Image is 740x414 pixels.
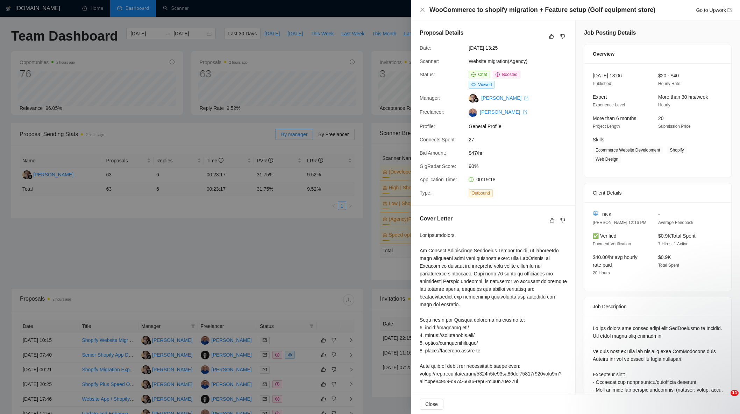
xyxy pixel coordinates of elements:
span: Experience Level [593,103,625,107]
span: Chat [478,72,487,77]
button: like [547,32,556,41]
span: Hourly Rate [658,81,680,86]
span: Expert [593,94,607,100]
span: $0.9K [658,254,671,260]
span: Shopify [667,146,687,154]
a: [PERSON_NAME] export [480,109,527,115]
img: c1gfRzHJo4lwB2uvQU6P4BT15O_lr8ReaehWjS0ADxTjCRy4vAPwXYrdgz0EeetcBO [469,108,477,117]
iframe: Intercom live chat [716,390,733,407]
span: Freelancer: [420,109,444,115]
span: Project Length [593,124,620,129]
span: clock-circle [469,177,474,182]
span: More than 6 months [593,115,636,121]
span: 27 [469,136,574,143]
a: Website migration(Agency) [469,58,527,64]
span: $0.9K Total Spent [658,233,696,239]
span: close [420,7,425,13]
span: Scanner: [420,58,439,64]
span: Ecommerce Website Development [593,146,663,154]
span: Payment Verification [593,241,631,246]
div: Job Description [593,297,723,316]
span: DNK [602,211,612,218]
span: Connects Spent: [420,137,456,142]
a: [PERSON_NAME] export [481,95,528,101]
span: 20 Hours [593,271,610,275]
img: gigradar-bm.png [474,98,479,103]
button: dislike [558,32,567,41]
div: Client Details [593,183,723,202]
span: Submission Price [658,124,691,129]
span: Bid Amount: [420,150,446,156]
button: dislike [558,216,567,224]
span: General Profile [469,122,574,130]
span: Application Time: [420,177,457,182]
span: [PERSON_NAME] 12:16 PM [593,220,646,225]
span: export [524,96,528,100]
span: Web Design [593,155,621,163]
span: - [658,212,660,217]
button: like [548,216,556,224]
span: Outbound [469,189,493,197]
span: Hourly [658,103,670,107]
span: Total Spent [658,263,679,268]
span: Manager: [420,95,440,101]
button: Close [420,399,443,410]
h4: WooCommerce to shopify migration + Feature setup (Golf equipment store) [429,6,655,14]
span: 20 [658,115,664,121]
span: Overview [593,50,614,58]
span: dislike [560,34,565,39]
span: 00:19:18 [476,177,496,182]
button: Close [420,7,425,13]
span: Published [593,81,611,86]
span: Close [425,400,438,408]
span: like [549,34,554,39]
span: export [523,110,527,114]
h5: Job Posting Details [584,29,636,37]
span: $47/hr [469,149,574,157]
span: [DATE] 13:06 [593,73,622,78]
span: $40.00/hr avg hourly rate paid [593,254,638,268]
span: More than 30 hrs/week [658,94,708,100]
span: Boosted [502,72,518,77]
h5: Cover Letter [420,215,453,223]
span: GigRadar Score: [420,163,456,169]
span: like [550,217,555,223]
span: 7 Hires, 1 Active [658,241,689,246]
a: Go to Upworkexport [696,7,732,13]
span: [DATE] 13:25 [469,44,574,52]
img: 🌐 [593,211,598,216]
span: Viewed [478,82,492,87]
span: Skills [593,137,604,142]
span: $20 - $40 [658,73,679,78]
h5: Proposal Details [420,29,463,37]
span: dollar [496,72,500,77]
span: 11 [731,390,739,396]
span: ✅ Verified [593,233,617,239]
span: export [727,8,732,12]
span: 90% [469,162,574,170]
span: Status: [420,72,435,77]
span: dislike [560,217,565,223]
span: message [471,72,476,77]
span: Date: [420,45,431,51]
span: eye [471,83,476,87]
span: Average Feedback [658,220,693,225]
span: Type: [420,190,432,196]
span: Profile: [420,124,435,129]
